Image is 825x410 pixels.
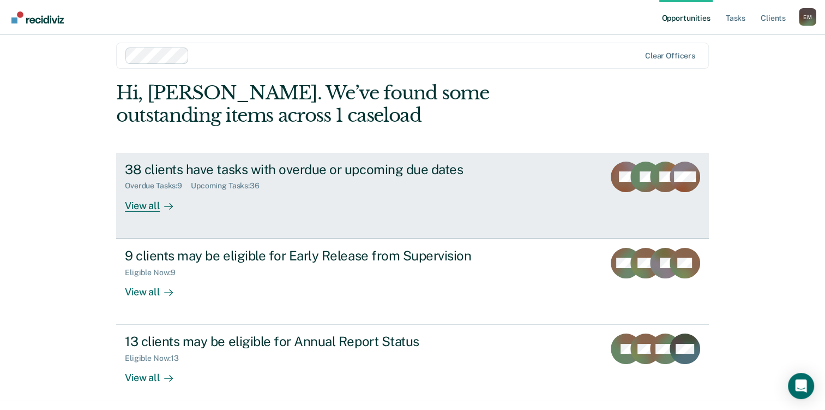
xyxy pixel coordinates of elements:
[125,191,186,212] div: View all
[116,153,709,239] a: 38 clients have tasks with overdue or upcoming due datesOverdue Tasks:9Upcoming Tasks:36View all
[125,334,508,349] div: 13 clients may be eligible for Annual Report Status
[799,8,816,26] button: Profile dropdown button
[116,82,590,127] div: Hi, [PERSON_NAME]. We’ve found some outstanding items across 1 caseload
[799,8,816,26] div: E M
[125,162,508,177] div: 38 clients have tasks with overdue or upcoming due dates
[788,373,814,399] div: Open Intercom Messenger
[191,181,268,191] div: Upcoming Tasks : 36
[125,181,191,191] div: Overdue Tasks : 9
[116,239,709,325] a: 9 clients may be eligible for Early Release from SupervisionEligible Now:9View all
[645,51,695,61] div: Clear officers
[125,363,186,384] div: View all
[125,354,188,363] div: Eligible Now : 13
[125,248,508,264] div: 9 clients may be eligible for Early Release from Supervision
[11,11,64,23] img: Recidiviz
[125,268,184,277] div: Eligible Now : 9
[125,277,186,298] div: View all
